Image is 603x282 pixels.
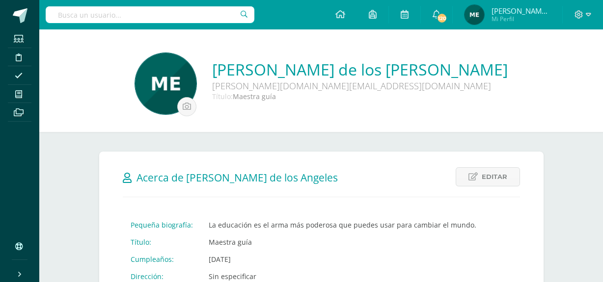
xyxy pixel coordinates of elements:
[201,216,484,233] td: La educación es el arma más poderosa que puedes usar para cambiar el mundo.
[201,251,484,268] td: [DATE]
[492,6,550,16] span: [PERSON_NAME] de los Angeles
[492,15,550,23] span: Mi Perfil
[46,6,254,23] input: Busca un usuario...
[233,92,276,101] span: Maestra guía
[123,233,201,251] td: Título:
[137,171,338,184] span: Acerca de [PERSON_NAME] de los Angeles
[201,233,484,251] td: Maestra guía
[212,80,507,92] div: [PERSON_NAME][DOMAIN_NAME][EMAIL_ADDRESS][DOMAIN_NAME]
[212,92,233,101] span: Título:
[437,13,447,24] span: 120
[465,5,484,25] img: ced03373c30ac9eb276b8f9c21c0bd80.png
[456,167,520,186] a: Editar
[482,168,507,186] span: Editar
[123,251,201,268] td: Cumpleaños:
[123,216,201,233] td: Pequeña biografía:
[212,59,508,80] a: [PERSON_NAME] de los [PERSON_NAME]
[135,53,196,114] img: 8fdf394a456bed9e9130443fb8bede2a.png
